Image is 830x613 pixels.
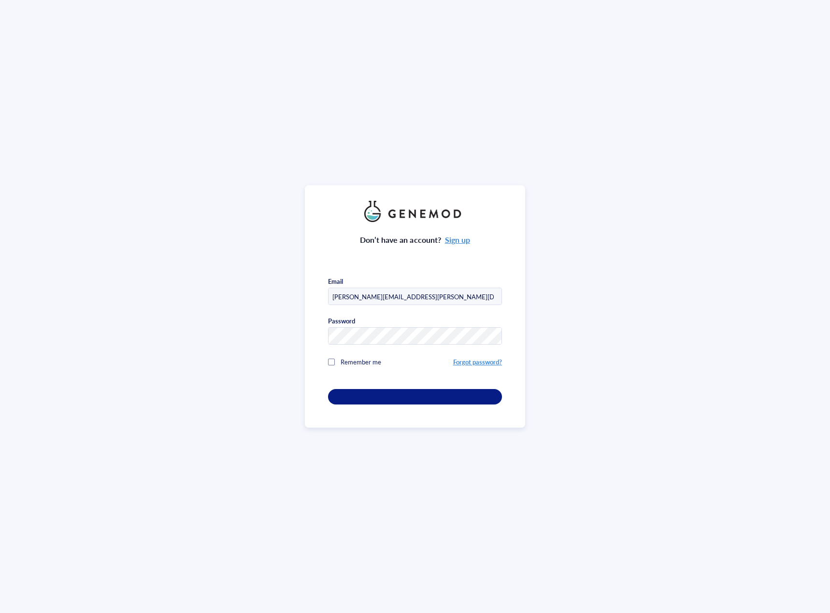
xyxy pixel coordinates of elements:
a: Sign up [445,234,470,245]
div: Email [328,277,343,286]
span: Remember me [341,357,381,366]
div: Password [328,317,355,325]
a: Forgot password? [453,357,502,366]
img: genemod_logo_light-BcqUzbGq.png [364,201,466,222]
div: Don’t have an account? [360,234,470,246]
